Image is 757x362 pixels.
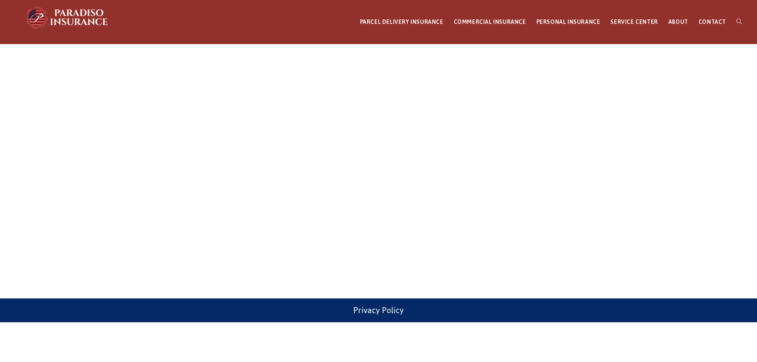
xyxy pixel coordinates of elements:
a: Privacy Policy [353,306,404,315]
span: SERVICE CENTER [610,19,658,25]
span: PARCEL DELIVERY INSURANCE [360,19,443,25]
img: Paradiso Insurance [24,6,111,29]
span: PERSONAL INSURANCE [536,19,600,25]
span: ABOUT [668,19,688,25]
span: CONTACT [699,19,726,25]
span: COMMERCIAL INSURANCE [454,19,526,25]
